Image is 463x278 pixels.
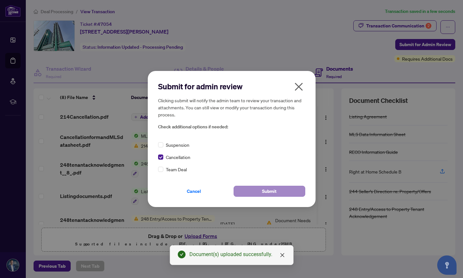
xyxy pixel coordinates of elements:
[262,186,277,196] span: Submit
[280,253,285,258] span: close
[166,154,190,161] span: Cancellation
[178,251,186,258] span: check-circle
[158,186,230,197] button: Cancel
[166,166,187,173] span: Team Deal
[187,186,201,196] span: Cancel
[158,97,305,118] h5: Clicking submit will notify the admin team to review your transaction and attachments. You can st...
[166,141,189,148] span: Suspension
[437,255,457,275] button: Open asap
[234,186,305,197] button: Submit
[189,251,286,258] div: Document(s) uploaded successfully.
[158,81,305,92] h2: Submit for admin review
[279,252,286,259] a: Close
[158,123,305,131] span: Check additional options if needed:
[294,82,304,92] span: close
